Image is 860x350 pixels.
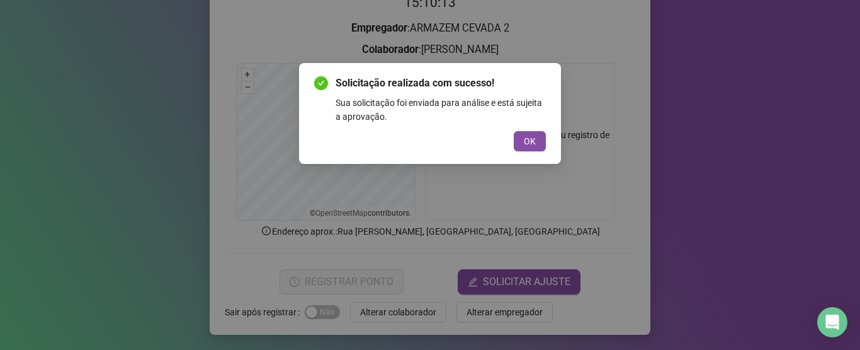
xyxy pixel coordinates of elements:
div: Open Intercom Messenger [817,307,847,337]
button: OK [514,131,546,151]
span: Solicitação realizada com sucesso! [336,76,546,91]
span: OK [524,134,536,148]
div: Sua solicitação foi enviada para análise e está sujeita a aprovação. [336,96,546,124]
span: check-circle [314,76,328,90]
